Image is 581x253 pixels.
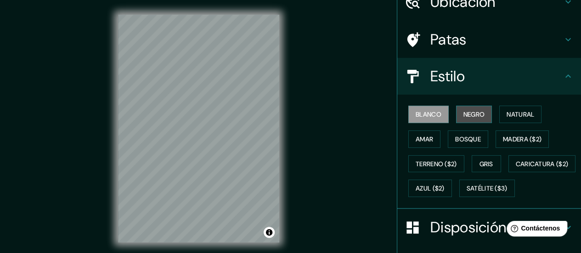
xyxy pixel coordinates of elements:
[430,67,465,86] font: Estilo
[499,106,542,123] button: Natural
[408,155,464,173] button: Terreno ($2)
[408,180,452,197] button: Azul ($2)
[416,185,445,193] font: Azul ($2)
[499,217,571,243] iframe: Lanzador de widgets de ayuda
[448,130,488,148] button: Bosque
[416,135,433,143] font: Amar
[430,30,467,49] font: Patas
[416,110,441,118] font: Blanco
[516,160,569,168] font: Caricatura ($2)
[397,21,581,58] div: Patas
[508,155,576,173] button: Caricatura ($2)
[459,180,515,197] button: Satélite ($3)
[467,185,508,193] font: Satélite ($3)
[472,155,501,173] button: Gris
[463,110,485,118] font: Negro
[408,130,440,148] button: Amar
[479,160,493,168] font: Gris
[430,218,506,237] font: Disposición
[397,209,581,246] div: Disposición
[118,15,279,242] canvas: Mapa
[397,58,581,95] div: Estilo
[496,130,549,148] button: Madera ($2)
[264,227,275,238] button: Activar o desactivar atribución
[456,106,492,123] button: Negro
[507,110,534,118] font: Natural
[455,135,481,143] font: Bosque
[416,160,457,168] font: Terreno ($2)
[503,135,542,143] font: Madera ($2)
[408,106,449,123] button: Blanco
